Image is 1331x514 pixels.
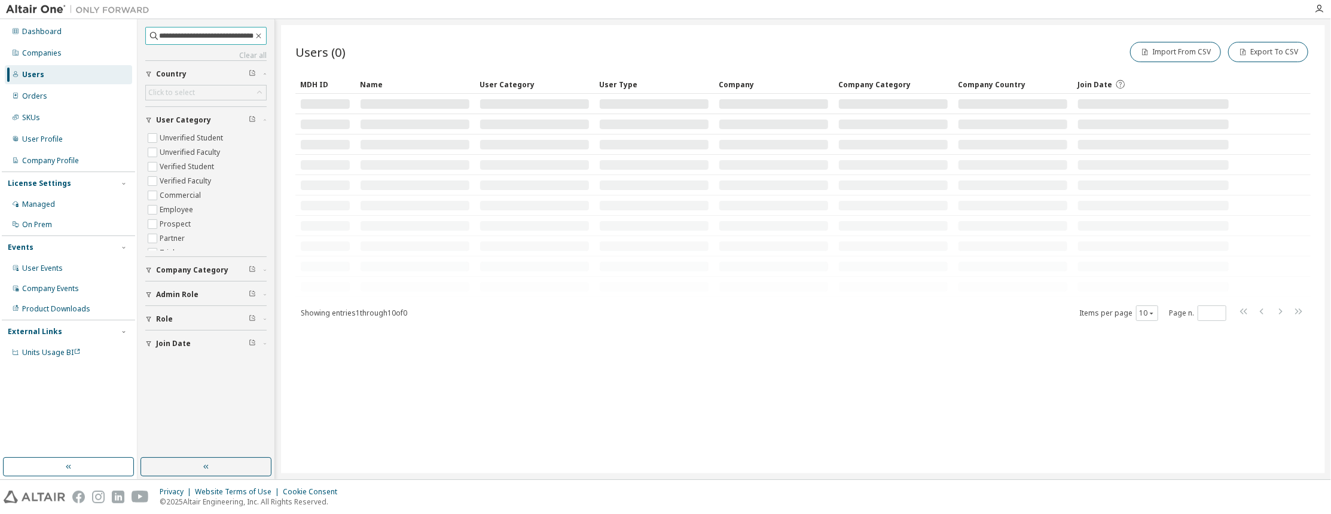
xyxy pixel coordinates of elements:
div: On Prem [22,220,52,230]
div: Name [360,75,470,94]
label: Verified Faculty [160,174,213,188]
span: User Category [156,115,211,125]
label: Trial [160,246,177,260]
p: © 2025 Altair Engineering, Inc. All Rights Reserved. [160,497,344,507]
img: altair_logo.svg [4,491,65,503]
button: Company Category [145,257,267,283]
span: Units Usage BI [22,347,81,357]
div: Managed [22,200,55,209]
span: Clear filter [249,339,256,348]
div: Dashboard [22,27,62,36]
div: SKUs [22,113,40,123]
span: Country [156,69,187,79]
div: Website Terms of Use [195,487,283,497]
label: Unverified Faculty [160,145,222,160]
span: Clear filter [249,314,256,324]
label: Partner [160,231,187,246]
div: Company Profile [22,156,79,166]
button: Import From CSV [1130,42,1221,62]
span: Clear filter [249,115,256,125]
div: Users [22,70,44,79]
div: Company [719,75,829,94]
div: User Events [22,264,63,273]
div: External Links [8,327,62,336]
img: linkedin.svg [112,491,124,503]
img: facebook.svg [72,491,85,503]
span: Items per page [1079,305,1158,321]
span: Page n. [1169,305,1226,321]
label: Employee [160,203,196,217]
button: Country [145,61,267,87]
button: 10 [1139,308,1155,318]
div: Product Downloads [22,304,90,314]
img: youtube.svg [132,491,149,503]
span: Join Date [156,339,191,348]
div: Click to select [148,88,195,97]
div: User Profile [22,134,63,144]
span: Showing entries 1 through 10 of 0 [301,308,407,318]
img: Altair One [6,4,155,16]
button: User Category [145,107,267,133]
span: Clear filter [249,265,256,275]
span: Join Date [1077,79,1112,90]
span: Clear filter [249,290,256,299]
span: Admin Role [156,290,199,299]
svg: Date when the user was first added or directly signed up. If the user was deleted and later re-ad... [1115,79,1126,90]
div: Company Country [958,75,1068,94]
img: instagram.svg [92,491,105,503]
label: Commercial [160,188,203,203]
div: Events [8,243,33,252]
button: Join Date [145,331,267,357]
label: Prospect [160,217,193,231]
div: User Category [480,75,590,94]
span: Users (0) [295,44,346,60]
div: Company Category [838,75,948,94]
span: Clear filter [249,69,256,79]
div: Click to select [146,85,266,100]
button: Export To CSV [1228,42,1308,62]
div: Orders [22,91,47,101]
div: License Settings [8,179,71,188]
div: MDH ID [300,75,350,94]
div: User Type [599,75,709,94]
div: Cookie Consent [283,487,344,497]
button: Role [145,306,267,332]
div: Privacy [160,487,195,497]
span: Role [156,314,173,324]
div: Company Events [22,284,79,293]
button: Admin Role [145,282,267,308]
span: Company Category [156,265,228,275]
a: Clear all [145,51,267,60]
div: Companies [22,48,62,58]
label: Unverified Student [160,131,225,145]
label: Verified Student [160,160,216,174]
